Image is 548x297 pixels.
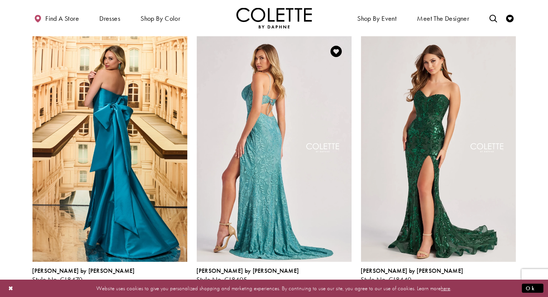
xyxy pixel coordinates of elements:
[357,15,397,22] span: Shop By Event
[32,36,187,261] a: Visit Colette by Daphne Style No. CL8470 Page
[197,36,352,261] a: Visit Colette by Daphne Style No. CL8405 Page
[197,267,299,275] span: [PERSON_NAME] by [PERSON_NAME]
[361,268,463,283] div: Colette by Daphne Style No. CL8440
[32,268,135,283] div: Colette by Daphne Style No. CL8470
[417,15,469,22] span: Meet the designer
[140,15,180,22] span: Shop by color
[236,8,312,28] a: Visit Home Page
[99,15,120,22] span: Dresses
[415,8,471,28] a: Meet the designer
[97,8,122,28] span: Dresses
[441,284,451,292] a: here
[361,36,516,261] a: Visit Colette by Daphne Style No. CL8440 Page
[45,15,79,22] span: Find a store
[139,8,182,28] span: Shop by color
[5,282,17,295] button: Close Dialog
[197,268,299,283] div: Colette by Daphne Style No. CL8405
[361,267,463,275] span: [PERSON_NAME] by [PERSON_NAME]
[522,283,543,293] button: Submit Dialog
[236,8,312,28] img: Colette by Daphne
[54,283,494,293] p: Website uses cookies to give you personalized shopping and marketing experiences. By continuing t...
[488,8,499,28] a: Toggle search
[32,8,81,28] a: Find a store
[329,43,344,59] a: Add to Wishlist
[32,267,135,275] span: [PERSON_NAME] by [PERSON_NAME]
[504,8,516,28] a: Check Wishlist
[355,8,398,28] span: Shop By Event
